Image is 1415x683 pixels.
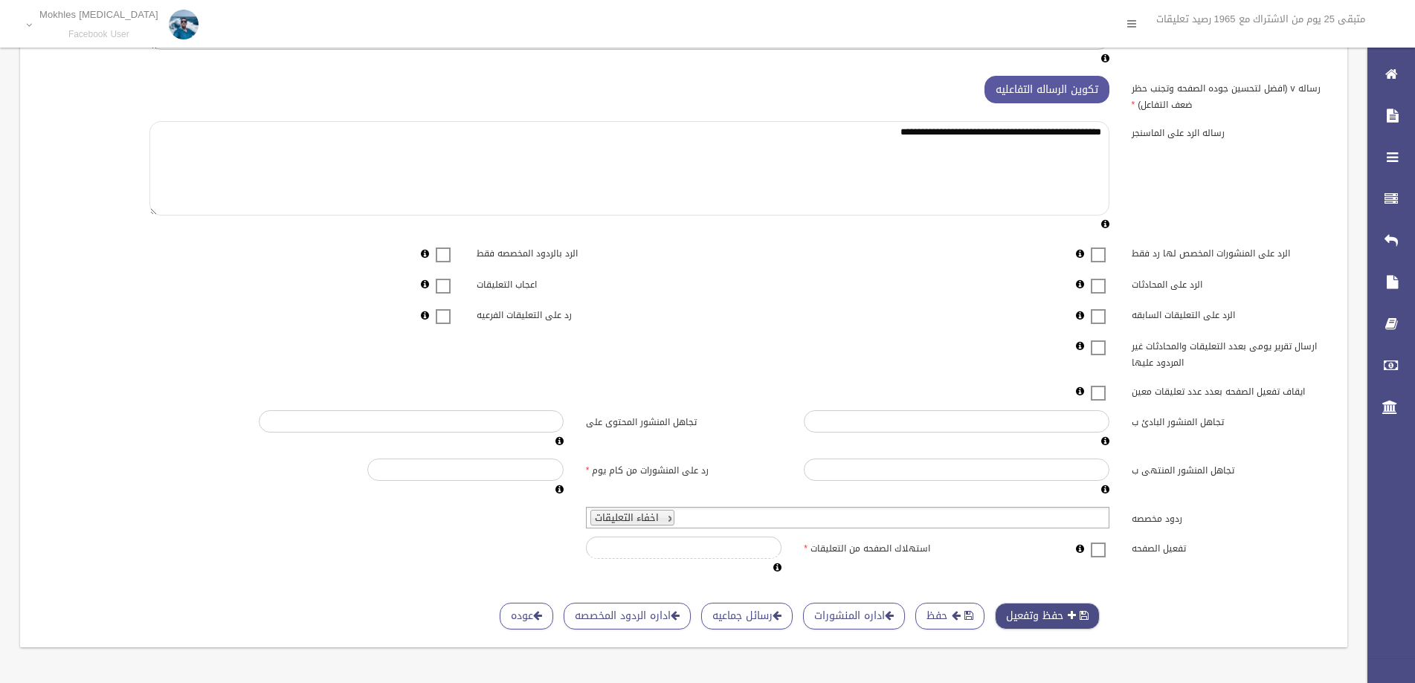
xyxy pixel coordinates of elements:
label: ردود مخصصه [1121,507,1338,528]
label: الرد على التعليقات السابقه [1121,303,1338,324]
label: استهلاك الصفحه من التعليقات [793,537,1011,557]
label: رساله v (افضل لتحسين جوده الصفحه وتجنب حظر ضعف التفاعل) [1121,76,1338,113]
label: تفعيل الصفحه [1121,537,1338,557]
button: تكوين الرساله التفاعليه [984,76,1109,103]
label: رساله الرد على الماسنجر [1121,121,1338,142]
label: الرد على المنشورات المخصص لها رد فقط [1121,242,1338,262]
label: تجاهل المنشور البادئ ب [1121,410,1338,431]
span: اخفاء التعليقات [595,508,659,527]
a: رسائل جماعيه [701,603,793,630]
label: الرد بالردود المخصصه فقط [465,242,683,262]
label: الرد على المحادثات [1121,272,1338,293]
label: ايقاف تفعيل الصفحه بعدد عدد تعليقات معين [1121,379,1338,400]
p: Mokhles [MEDICAL_DATA] [39,9,158,20]
label: تجاهل المنشور المنتهى ب [1121,459,1338,479]
label: ارسال تقرير يومى بعدد التعليقات والمحادثات غير المردود عليها [1121,334,1338,371]
a: عوده [500,603,553,630]
small: Facebook User [39,29,158,40]
button: حفظ وتفعيل [995,603,1100,630]
label: رد على التعليقات الفرعيه [465,303,683,324]
label: رد على المنشورات من كام يوم [575,459,793,479]
label: تجاهل المنشور المحتوى على [575,410,793,431]
a: اداره المنشورات [803,603,905,630]
label: اعجاب التعليقات [465,272,683,293]
a: اداره الردود المخصصه [564,603,691,630]
button: حفظ [915,603,984,630]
